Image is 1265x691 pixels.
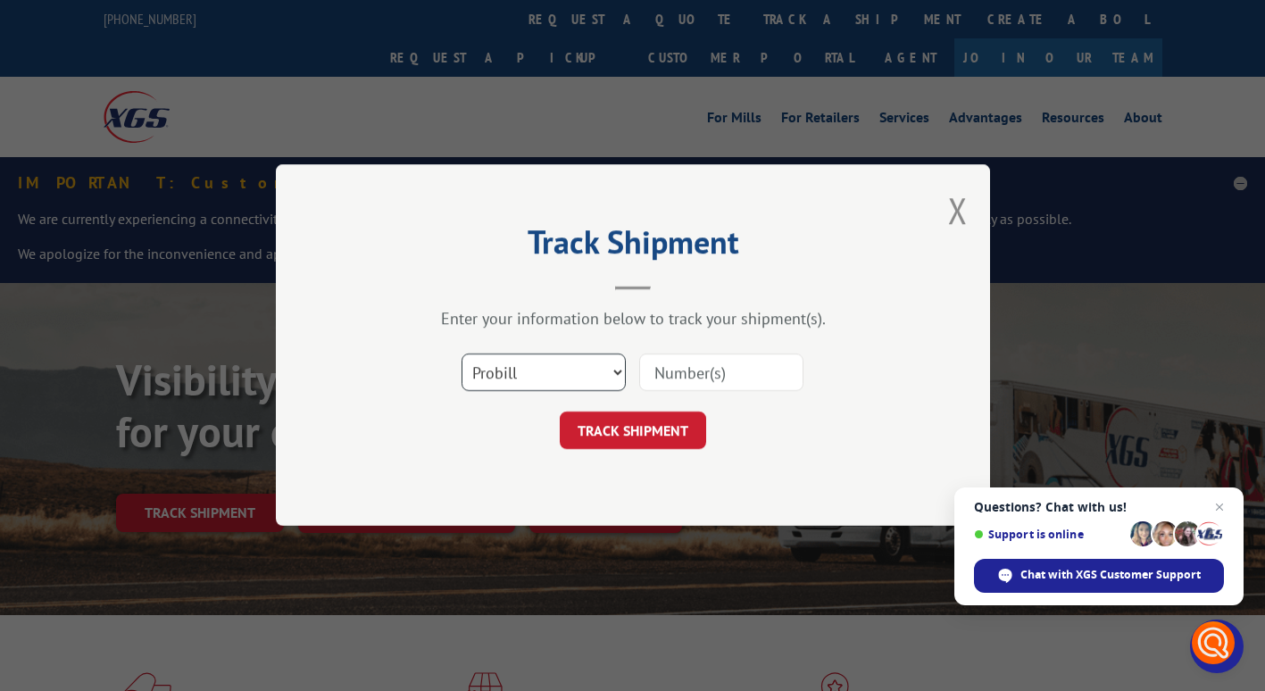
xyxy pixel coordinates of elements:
[948,187,968,234] button: Close modal
[639,354,803,392] input: Number(s)
[974,500,1224,514] span: Questions? Chat with us!
[365,309,901,329] div: Enter your information below to track your shipment(s).
[560,412,706,450] button: TRACK SHIPMENT
[974,528,1124,541] span: Support is online
[1020,567,1201,583] span: Chat with XGS Customer Support
[365,229,901,263] h2: Track Shipment
[1190,620,1244,673] div: Open chat
[974,559,1224,593] div: Chat with XGS Customer Support
[1209,496,1230,518] span: Close chat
